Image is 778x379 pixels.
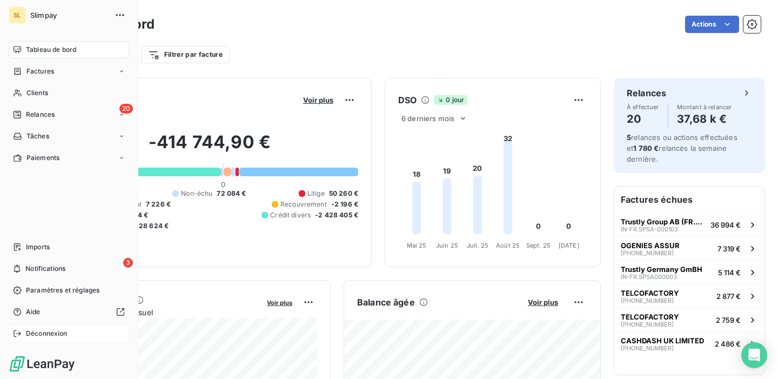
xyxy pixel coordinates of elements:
[528,298,558,307] span: Voir plus
[677,104,732,110] span: Montant à relancer
[26,110,55,119] span: Relances
[123,258,133,268] span: 3
[716,316,741,324] span: 2 759 €
[141,46,230,63] button: Filtrer par facture
[614,187,764,212] h6: Factures échues
[434,95,467,105] span: 0 jour
[221,180,225,189] span: 0
[357,296,415,309] h6: Balance âgée
[621,321,674,328] span: [PHONE_NUMBER]
[614,331,764,355] button: CASHDASH UK LIMITED[PHONE_NUMBER]2 486 €
[621,226,678,232] span: IN-FR.SPSA-000103
[614,308,764,331] button: TELCOFACTORY[PHONE_NUMBER]2 759 €
[715,340,741,348] span: 2 486 €
[61,131,358,164] h2: -414 744,90 €
[119,104,133,114] span: 20
[614,212,764,236] button: Trustly Group AB (FR.SPSA)IN-FR.SPSA-00010336 994 €
[614,236,764,260] button: OGENIES ASSUR[PHONE_NUMBER]7 319 €
[621,345,674,351] span: [PHONE_NUMBER]
[303,96,333,104] span: Voir plus
[26,153,59,163] span: Paiements
[264,297,296,307] button: Voir plus
[627,133,631,142] span: 5
[267,299,292,307] span: Voir plus
[741,342,767,368] div: Open Intercom Messenger
[181,189,212,198] span: Non-échu
[526,242,551,249] tspan: Sept. 25
[718,268,741,277] span: 5 114 €
[30,11,108,19] span: Slimpay
[685,16,739,33] button: Actions
[710,221,741,229] span: 36 994 €
[26,45,76,55] span: Tableau de bord
[307,189,325,198] span: Litige
[146,200,171,209] span: 7 226 €
[621,297,674,304] span: [PHONE_NUMBER]
[621,336,704,345] span: CASHDASH UK LIMITED
[26,307,41,317] span: Aide
[559,242,579,249] tspan: [DATE]
[627,133,737,163] span: relances ou actions effectuées et relancés la semaine dernière.
[25,264,65,274] span: Notifications
[26,88,48,98] span: Clients
[496,242,520,249] tspan: Août 25
[677,110,732,128] h4: 37,68 k €
[136,221,169,231] span: -28 624 €
[614,284,764,308] button: TELCOFACTORY[PHONE_NUMBER]2 877 €
[331,200,358,209] span: -2 196 €
[621,241,680,250] span: OGENIES ASSUR
[436,242,458,249] tspan: Juin 25
[26,285,99,295] span: Paramètres et réglages
[621,312,679,321] span: TELCOFACTORY
[315,210,358,220] span: -2 428 405 €
[217,189,246,198] span: 72 084 €
[621,265,702,274] span: Trustly Germany GmBH
[26,329,68,338] span: Déconnexion
[9,303,129,321] a: Aide
[627,104,659,110] span: À effectuer
[300,95,337,105] button: Voir plus
[401,114,454,123] span: 6 derniers mois
[621,274,677,280] span: IN-FR.SPSA000003
[633,144,659,152] span: 1 780 €
[26,67,54,76] span: Factures
[525,297,561,307] button: Voir plus
[627,110,659,128] h4: 20
[467,242,488,249] tspan: Juil. 25
[627,87,666,99] h6: Relances
[26,242,50,252] span: Imports
[716,292,741,301] span: 2 877 €
[621,289,679,297] span: TELCOFACTORY
[61,307,259,318] span: Chiffre d'affaires mensuel
[9,355,76,373] img: Logo LeanPay
[9,6,26,24] div: SL
[398,94,417,107] h6: DSO
[26,131,49,141] span: Tâches
[407,242,427,249] tspan: Mai 25
[614,260,764,284] button: Trustly Germany GmBHIN-FR.SPSA0000035 114 €
[329,189,358,198] span: 50 260 €
[280,200,327,209] span: Recouvrement
[621,217,706,226] span: Trustly Group AB (FR.SPSA)
[621,250,674,256] span: [PHONE_NUMBER]
[270,210,311,220] span: Crédit divers
[717,244,741,253] span: 7 319 €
